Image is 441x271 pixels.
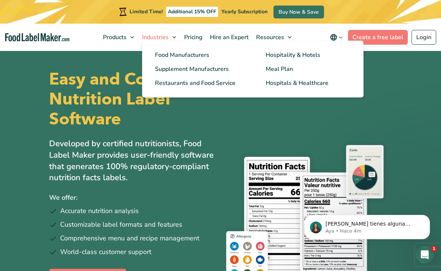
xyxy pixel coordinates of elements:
[138,24,180,51] a: Industries
[273,6,324,18] a: Buy Now & Save
[49,69,215,129] h1: Easy and Compliant Nutrition Label Software
[182,33,203,41] span: Pricing
[155,65,229,73] span: Supplement Manufacturers
[99,24,138,51] a: Products
[266,79,328,87] span: Hospitals & Healthcare
[60,220,182,230] span: Customizable label formats and features
[49,138,215,183] p: Developed by certified nutritionists, Food Label Maker provides user-friendly software that gener...
[266,65,293,73] span: Meal Plan
[266,51,320,59] span: Hospitality & Hotels
[101,33,127,41] span: Products
[255,76,362,90] a: Hospitals & Healthcare
[155,51,209,59] span: Food Manufacturers
[144,76,251,90] a: Restaurants and Food Service
[416,246,434,264] iframe: Intercom live chat
[293,199,441,251] iframe: Intercom notifications mensaje
[140,33,169,41] span: Industries
[255,48,362,62] a: Hospitality & Hotels
[431,246,437,252] span: 1
[144,62,251,76] a: Supplement Manufacturers
[254,33,285,41] span: Resources
[60,247,151,257] span: World-class customer support
[255,62,362,76] a: Meal Plan
[221,8,268,15] span: Yearly Subscription
[155,79,235,87] span: Restaurants and Food Service
[166,7,218,17] span: Additional 15% OFF
[208,33,249,41] span: Hire an Expert
[144,48,251,62] a: Food Manufacturers
[60,206,139,216] span: Accurate nutrition analysis
[411,30,436,45] a: Login
[130,8,163,15] span: Limited Time!
[49,192,215,203] p: We offer:
[206,24,252,51] a: Hire an Expert
[348,30,408,45] a: Create a free label
[180,24,206,51] a: Pricing
[60,233,199,243] span: Comprehensive menu and recipe management
[252,24,295,51] a: Resources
